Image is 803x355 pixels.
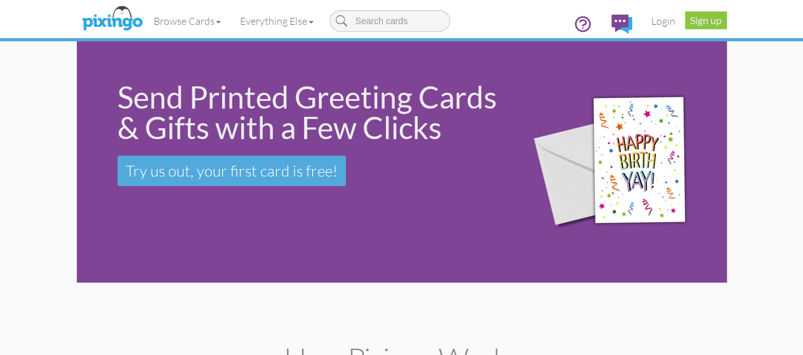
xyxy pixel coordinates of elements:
[642,5,685,37] a: Login
[230,5,323,37] a: Everything Else
[117,156,346,186] a: Try us out, your first card is free!
[518,70,722,255] img: 942c5090-71ba-4bfc-9a92-ca782dcda692.png
[802,354,803,355] iframe: Chat
[144,5,230,37] a: Browse Cards
[117,82,500,143] div: Send Printed Greeting Cards & Gifts with a Few Clicks
[685,11,727,29] a: Sign up
[79,3,146,35] img: pixingo logo
[329,10,450,32] input: Search cards
[126,161,338,180] span: Try us out, your first card is free!
[611,15,632,34] img: comments.svg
